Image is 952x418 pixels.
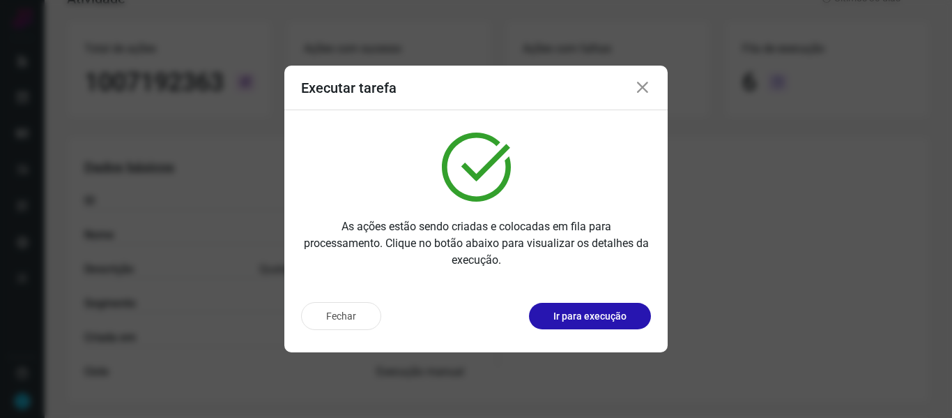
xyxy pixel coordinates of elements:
[442,133,511,202] img: verified.svg
[301,218,651,269] p: As ações estão sendo criadas e colocadas em fila para processamento. Clique no botão abaixo para ...
[553,309,627,324] p: Ir para execução
[301,302,381,330] button: Fechar
[301,80,397,96] h3: Executar tarefa
[529,303,651,329] button: Ir para execução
